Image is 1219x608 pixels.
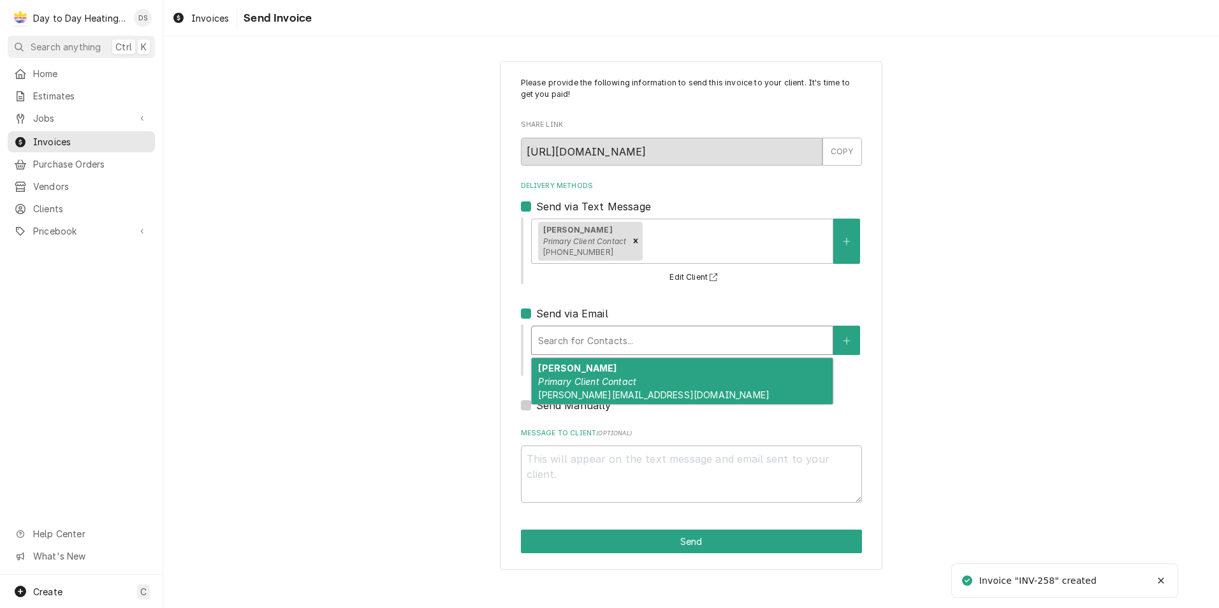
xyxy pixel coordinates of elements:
label: Delivery Methods [521,181,862,191]
div: Invoice Send [500,61,882,570]
div: Delivery Methods [521,181,862,412]
svg: Create New Contact [843,337,850,345]
span: Clients [33,202,149,215]
a: Home [8,63,155,84]
span: Jobs [33,112,129,125]
div: Button Group Row [521,530,862,553]
div: Day to Day Heating and Cooling [33,11,127,25]
span: What's New [33,549,147,563]
a: Invoices [8,131,155,152]
a: Go to Jobs [8,108,155,129]
span: Purchase Orders [33,157,149,171]
label: Share Link [521,120,862,130]
a: Go to Help Center [8,523,155,544]
span: Help Center [33,527,147,540]
div: Message to Client [521,428,862,503]
a: Go to What's New [8,546,155,567]
label: Send Manually [536,398,611,413]
a: Purchase Orders [8,154,155,175]
span: Search anything [31,40,101,54]
span: Invoices [33,135,149,148]
a: Vendors [8,176,155,197]
span: K [141,40,147,54]
span: Invoices [191,11,229,25]
span: Vendors [33,180,149,193]
label: Message to Client [521,428,862,438]
span: Estimates [33,89,149,103]
div: Invoice Send Form [521,77,862,503]
strong: [PERSON_NAME] [538,363,617,373]
span: C [140,585,147,598]
span: Send Invoice [240,10,312,27]
button: Edit Client [668,270,723,286]
span: Pricebook [33,224,129,238]
div: David Silvestre's Avatar [134,9,152,27]
a: Invoices [167,8,234,29]
span: ( optional ) [596,430,632,437]
div: D [11,9,29,27]
div: Day to Day Heating and Cooling's Avatar [11,9,29,27]
div: Button Group [521,530,862,553]
span: [PERSON_NAME][EMAIL_ADDRESS][DOMAIN_NAME] [538,389,770,400]
svg: Create New Contact [843,237,850,246]
a: Go to Pricebook [8,221,155,242]
label: Send via Text Message [536,199,651,214]
strong: [PERSON_NAME] [543,225,613,235]
button: Search anythingCtrlK [8,36,155,58]
em: Primary Client Contact [538,376,636,387]
button: COPY [822,138,862,166]
span: [PHONE_NUMBER] [543,247,613,257]
div: Invoice "INV-258" created [979,574,1099,588]
div: Remove [object Object] [629,222,643,261]
span: Ctrl [115,40,132,54]
p: Please provide the following information to send this invoice to your client. It's time to get yo... [521,77,862,101]
label: Send via Email [536,306,608,321]
span: Home [33,67,149,80]
a: Clients [8,198,155,219]
button: Create New Contact [833,219,860,264]
span: Create [33,586,62,597]
div: DS [134,9,152,27]
a: Estimates [8,85,155,106]
button: Send [521,530,862,553]
button: Create New Contact [833,326,860,355]
em: Primary Client Contact [543,236,627,246]
div: Share Link [521,120,862,165]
